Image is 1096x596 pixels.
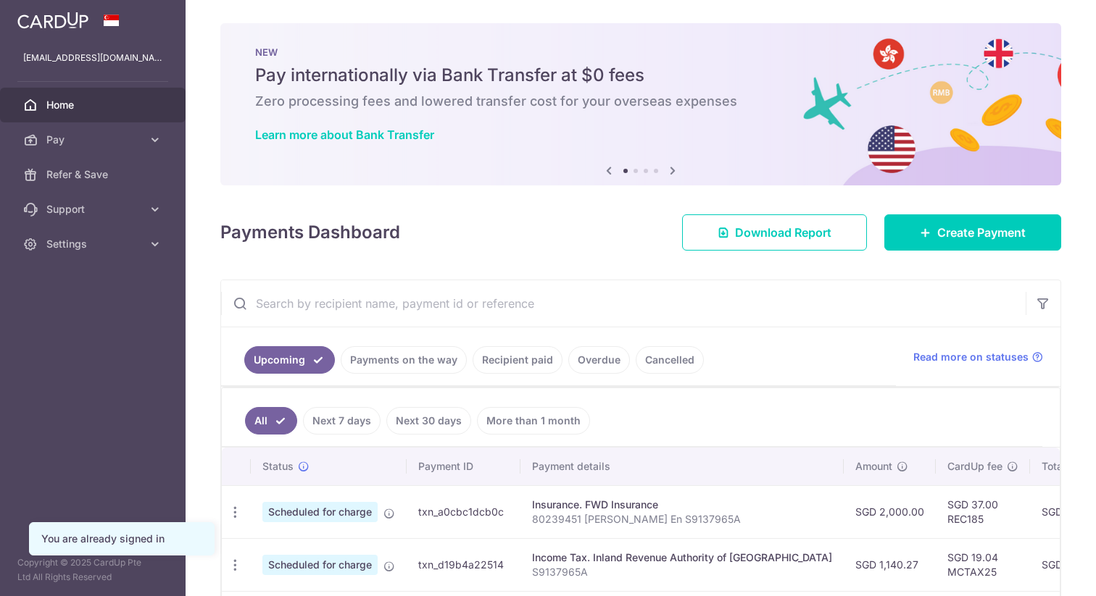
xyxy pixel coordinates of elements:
span: Read more on statuses [913,350,1029,364]
a: Next 30 days [386,407,471,435]
a: Cancelled [636,346,704,374]
span: Scheduled for charge [262,555,378,575]
img: Bank transfer banner [220,23,1061,185]
span: Home [46,98,142,112]
a: Payments on the way [341,346,467,374]
a: Upcoming [244,346,335,374]
span: Download Report [735,224,831,241]
td: txn_a0cbc1dcb0c [407,485,520,538]
h4: Payments Dashboard [220,219,400,245]
td: SGD 1,140.27 [844,538,936,591]
a: Overdue [568,346,630,374]
a: Learn more about Bank Transfer [255,127,434,142]
a: Download Report [682,214,867,251]
a: Create Payment [884,214,1061,251]
input: Search by recipient name, payment id or reference [221,280,1026,327]
div: Income Tax. Inland Revenue Authority of [GEOGRAPHIC_DATA] [532,550,832,565]
a: All [245,407,297,435]
span: Create Payment [937,224,1026,241]
span: Refer & Save [46,167,142,182]
th: Payment details [520,448,844,485]
a: Read more on statuses [913,350,1043,364]
span: Settings [46,237,142,251]
h5: Pay internationally via Bank Transfer at $0 fees [255,64,1026,87]
div: You are already signed in [41,532,202,546]
span: Pay [46,133,142,147]
p: S9137965A [532,565,832,579]
img: CardUp [17,12,88,29]
a: Next 7 days [303,407,381,435]
p: [EMAIL_ADDRESS][DOMAIN_NAME] [23,51,162,65]
th: Payment ID [407,448,520,485]
td: SGD 2,000.00 [844,485,936,538]
span: Support [46,202,142,217]
td: SGD 37.00 REC185 [936,485,1030,538]
td: txn_d19b4a22514 [407,538,520,591]
span: Amount [855,459,892,474]
a: More than 1 month [477,407,590,435]
td: SGD 19.04 MCTAX25 [936,538,1030,591]
span: CardUp fee [947,459,1002,474]
p: NEW [255,46,1026,58]
a: Recipient paid [473,346,562,374]
span: Status [262,459,294,474]
div: Insurance. FWD Insurance [532,498,832,512]
h6: Zero processing fees and lowered transfer cost for your overseas expenses [255,93,1026,110]
p: 80239451 [PERSON_NAME] En S9137965A [532,512,832,526]
span: Scheduled for charge [262,502,378,522]
span: Total amt. [1042,459,1089,474]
